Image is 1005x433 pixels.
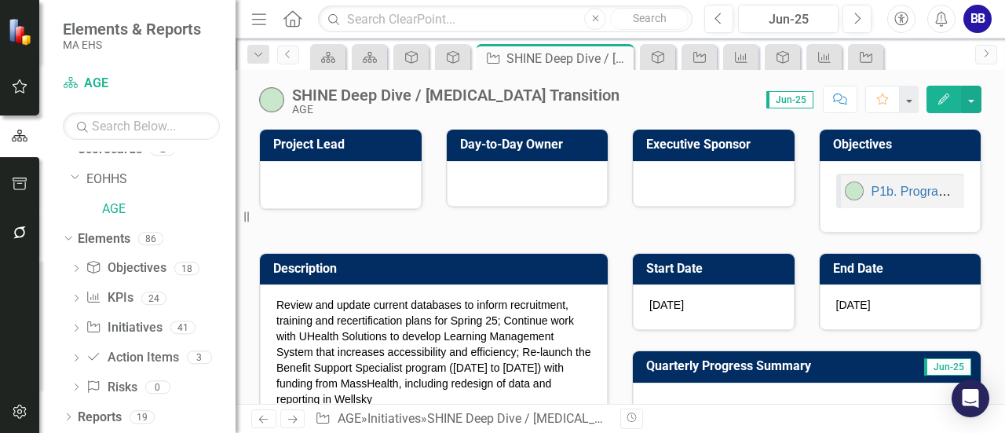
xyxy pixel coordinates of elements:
div: SHINE Deep Dive / [MEDICAL_DATA] Transition [292,86,619,104]
span: [DATE] [649,299,684,311]
h3: Executive Sponsor [646,138,787,152]
div: Open Intercom Messenger [952,380,989,417]
img: ClearPoint Strategy [8,18,35,46]
input: Search ClearPoint... [318,6,693,33]
div: SHINE Deep Dive / [MEDICAL_DATA] Transition [506,49,630,68]
a: EOHHS [86,171,236,189]
a: Initiatives [367,411,421,426]
div: 2 [150,143,175,156]
div: Jun-25 [744,10,833,29]
a: Elements [78,230,130,248]
h3: Objectives [833,138,974,152]
a: Action Items [86,349,178,367]
a: AGE [102,200,236,218]
input: Search Below... [63,112,220,140]
div: AGE [292,104,619,116]
h3: Start Date [646,262,787,276]
div: 3 [187,351,212,365]
a: Risks [86,379,137,397]
div: 0 [145,380,170,394]
a: Initiatives [86,319,162,337]
p: Review and update current databases to inform recruitment, training and recertification plans for... [276,297,591,407]
small: MA EHS [63,39,201,51]
div: » » [315,410,608,428]
div: 18 [174,262,199,275]
span: Elements & Reports [63,20,201,39]
h3: Day-to-Day Owner [460,138,601,152]
div: 86 [138,232,163,245]
a: KPIs [86,289,133,307]
h3: Description [273,262,600,276]
button: Search [610,8,689,30]
span: [DATE] [836,299,871,311]
h3: End Date [833,262,974,276]
img: On-track [259,87,284,112]
div: 19 [130,410,155,424]
button: Jun-25 [738,5,839,33]
div: SHINE Deep Dive / [MEDICAL_DATA] Transition [427,411,687,426]
a: Objectives [86,259,166,277]
h3: Quarterly Progress Summary [646,359,898,373]
span: Jun-25 [766,91,813,108]
button: BB [963,5,992,33]
a: AGE [338,411,361,426]
h3: Project Lead [273,138,414,152]
div: 41 [170,321,196,335]
a: AGE [63,75,220,93]
a: Reports [78,409,122,427]
img: On-track [845,182,864,200]
div: 24 [141,292,166,305]
span: Search [633,12,667,24]
span: Jun-25 [924,358,971,376]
